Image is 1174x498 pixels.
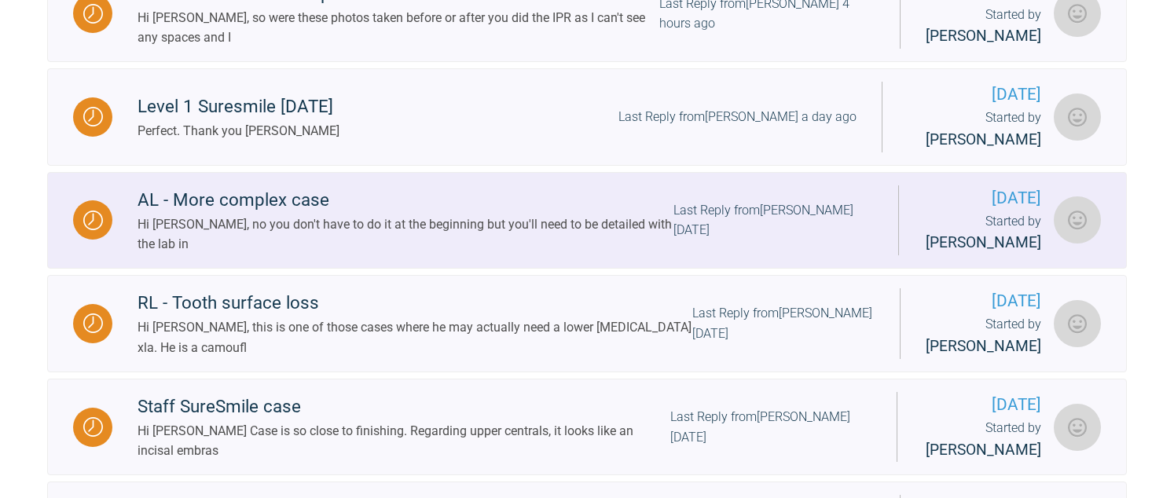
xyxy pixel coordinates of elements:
[923,418,1041,462] div: Started by
[83,211,103,230] img: Waiting
[1054,404,1101,451] img: Cathryn Sherlock
[692,303,875,343] div: Last Reply from [PERSON_NAME] [DATE]
[926,5,1041,49] div: Started by
[926,441,1041,459] span: [PERSON_NAME]
[83,313,103,333] img: Waiting
[926,288,1041,314] span: [DATE]
[138,214,673,254] div: Hi [PERSON_NAME], no you don't have to do it at the beginning but you'll need to be detailed with...
[138,93,339,121] div: Level 1 Suresmile [DATE]
[83,107,103,126] img: Waiting
[138,393,670,421] div: Staff SureSmile case
[926,337,1041,355] span: [PERSON_NAME]
[908,108,1041,152] div: Started by
[923,392,1041,418] span: [DATE]
[924,185,1041,211] span: [DATE]
[908,82,1041,108] span: [DATE]
[673,200,873,240] div: Last Reply from [PERSON_NAME] [DATE]
[138,317,692,357] div: Hi [PERSON_NAME], this is one of those cases where he may actually need a lower [MEDICAL_DATA] xl...
[138,186,673,214] div: AL - More complex case
[926,314,1041,358] div: Started by
[926,27,1041,45] span: [PERSON_NAME]
[138,8,659,48] div: Hi [PERSON_NAME], so were these photos taken before or after you did the IPR as I can't see any s...
[138,289,692,317] div: RL - Tooth surface loss
[1054,93,1101,141] img: Oliver Smith
[47,172,1127,269] a: WaitingAL - More complex caseHi [PERSON_NAME], no you don't have to do it at the beginning but yo...
[924,211,1041,255] div: Started by
[1054,300,1101,347] img: Lisa Smith
[47,379,1127,476] a: WaitingStaff SureSmile caseHi [PERSON_NAME] Case is so close to finishing. Regarding upper centra...
[926,130,1041,148] span: [PERSON_NAME]
[83,4,103,24] img: Waiting
[670,407,871,447] div: Last Reply from [PERSON_NAME] [DATE]
[47,275,1127,372] a: WaitingRL - Tooth surface lossHi [PERSON_NAME], this is one of those cases where he may actually ...
[926,233,1041,251] span: [PERSON_NAME]
[47,68,1127,166] a: WaitingLevel 1 Suresmile [DATE]Perfect. Thank you [PERSON_NAME]Last Reply from[PERSON_NAME] a day...
[138,121,339,141] div: Perfect. Thank you [PERSON_NAME]
[83,417,103,437] img: Waiting
[618,107,857,127] div: Last Reply from [PERSON_NAME] a day ago
[1054,196,1101,244] img: Cathryn Sherlock
[138,421,670,461] div: Hi [PERSON_NAME] Case is so close to finishing. Regarding upper centrals, it looks like an incisa...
